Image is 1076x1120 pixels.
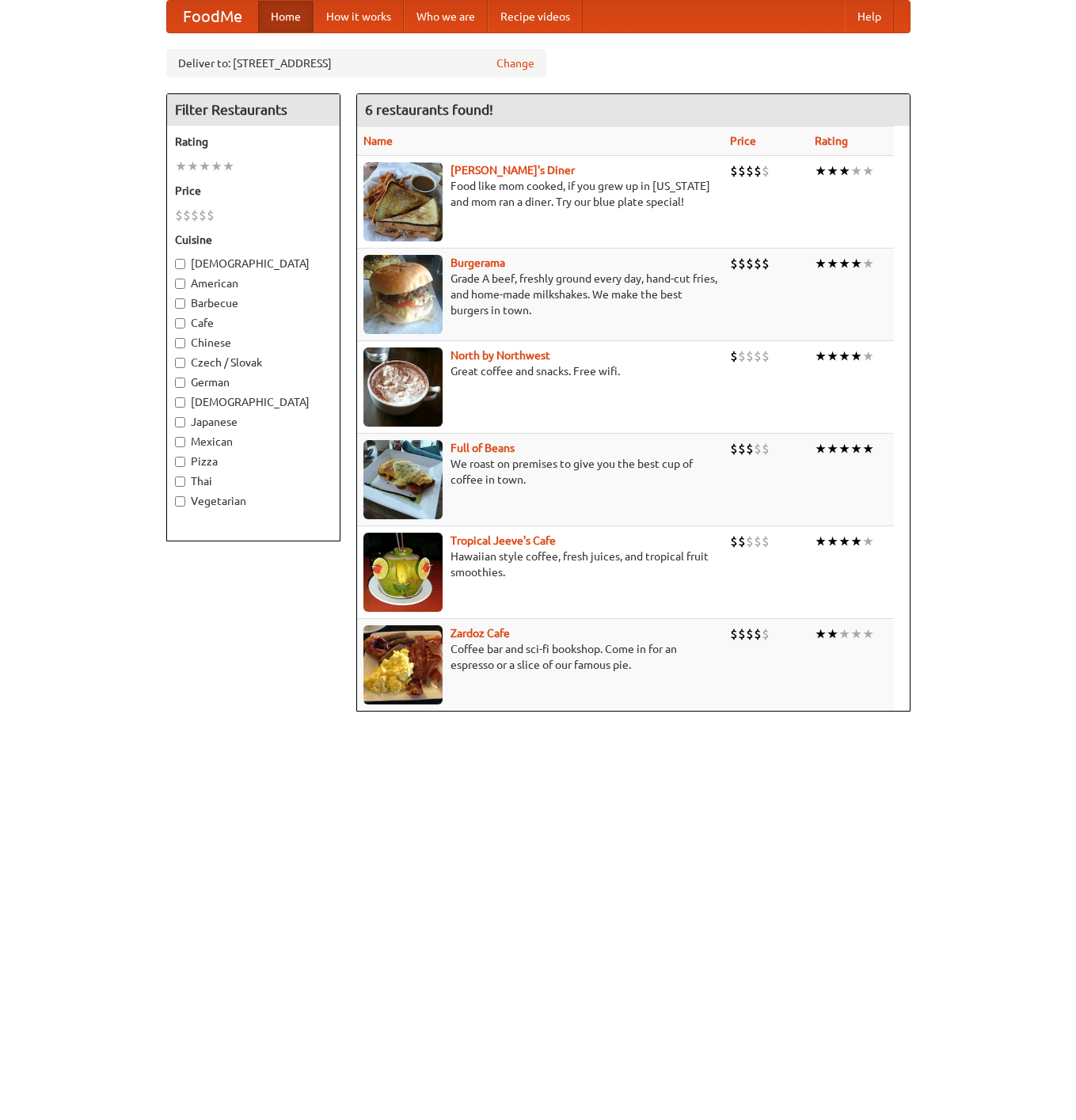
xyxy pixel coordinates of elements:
[175,259,185,269] input: [DEMOGRAPHIC_DATA]
[738,625,746,643] li: $
[199,158,211,175] li: ★
[746,162,754,180] li: $
[363,135,393,147] a: Name
[850,625,862,643] li: ★
[175,318,185,328] input: Cafe
[451,256,505,269] b: Burgerama
[862,347,874,365] li: ★
[730,162,738,180] li: $
[850,162,862,180] li: ★
[815,533,827,550] li: ★
[850,533,862,550] li: ★
[815,135,848,147] a: Rating
[175,355,332,370] label: Czech / Slovak
[175,473,332,489] label: Thai
[845,1,894,32] a: Help
[222,158,234,175] li: ★
[451,534,556,547] a: Tropical Jeeve's Cafe
[862,255,874,272] li: ★
[746,255,754,272] li: $
[175,476,185,487] input: Thai
[762,255,770,272] li: $
[738,533,746,550] li: $
[838,625,850,643] li: ★
[738,255,746,272] li: $
[175,335,332,351] label: Chinese
[175,496,185,507] input: Vegetarian
[175,279,185,289] input: American
[827,255,838,272] li: ★
[363,347,443,427] img: north.jpg
[451,349,550,362] a: North by Northwest
[167,94,340,126] h4: Filter Restaurants
[754,347,762,365] li: $
[730,440,738,457] li: $
[191,207,199,224] li: $
[175,397,185,408] input: [DEMOGRAPHIC_DATA]
[183,207,191,224] li: $
[838,347,850,365] li: ★
[738,440,746,457] li: $
[175,457,185,467] input: Pizza
[175,256,332,271] label: [DEMOGRAPHIC_DATA]
[175,158,187,175] li: ★
[754,162,762,180] li: $
[730,255,738,272] li: $
[363,363,717,379] p: Great coffee and snacks. Free wifi.
[451,442,515,454] a: Full of Beans
[754,625,762,643] li: $
[815,162,827,180] li: ★
[838,440,850,457] li: ★
[838,255,850,272] li: ★
[451,627,510,640] a: Zardoz Cafe
[815,255,827,272] li: ★
[363,255,443,334] img: burgerama.jpg
[363,456,717,488] p: We roast on premises to give you the best cup of coffee in town.
[762,625,770,643] li: $
[488,1,583,32] a: Recipe videos
[187,158,199,175] li: ★
[175,183,332,199] h5: Price
[838,533,850,550] li: ★
[175,374,332,390] label: German
[175,338,185,348] input: Chinese
[762,162,770,180] li: $
[815,347,827,365] li: ★
[175,394,332,410] label: [DEMOGRAPHIC_DATA]
[175,232,332,248] h5: Cuisine
[166,49,546,78] div: Deliver to: [STREET_ADDRESS]
[827,533,838,550] li: ★
[827,625,838,643] li: ★
[167,1,258,32] a: FoodMe
[363,162,443,241] img: sallys.jpg
[175,275,332,291] label: American
[451,164,575,177] a: [PERSON_NAME]'s Diner
[175,315,332,331] label: Cafe
[730,347,738,365] li: $
[850,347,862,365] li: ★
[730,533,738,550] li: $
[754,533,762,550] li: $
[827,347,838,365] li: ★
[746,347,754,365] li: $
[175,434,332,450] label: Mexican
[175,207,183,224] li: $
[746,533,754,550] li: $
[199,207,207,224] li: $
[363,271,717,318] p: Grade A beef, freshly ground every day, hand-cut fries, and home-made milkshakes. We make the bes...
[175,134,332,150] h5: Rating
[175,298,185,309] input: Barbecue
[207,207,215,224] li: $
[365,102,493,117] ng-pluralize: 6 restaurants found!
[738,162,746,180] li: $
[762,347,770,365] li: $
[175,417,185,427] input: Japanese
[314,1,404,32] a: How it works
[175,295,332,311] label: Barbecue
[258,1,314,32] a: Home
